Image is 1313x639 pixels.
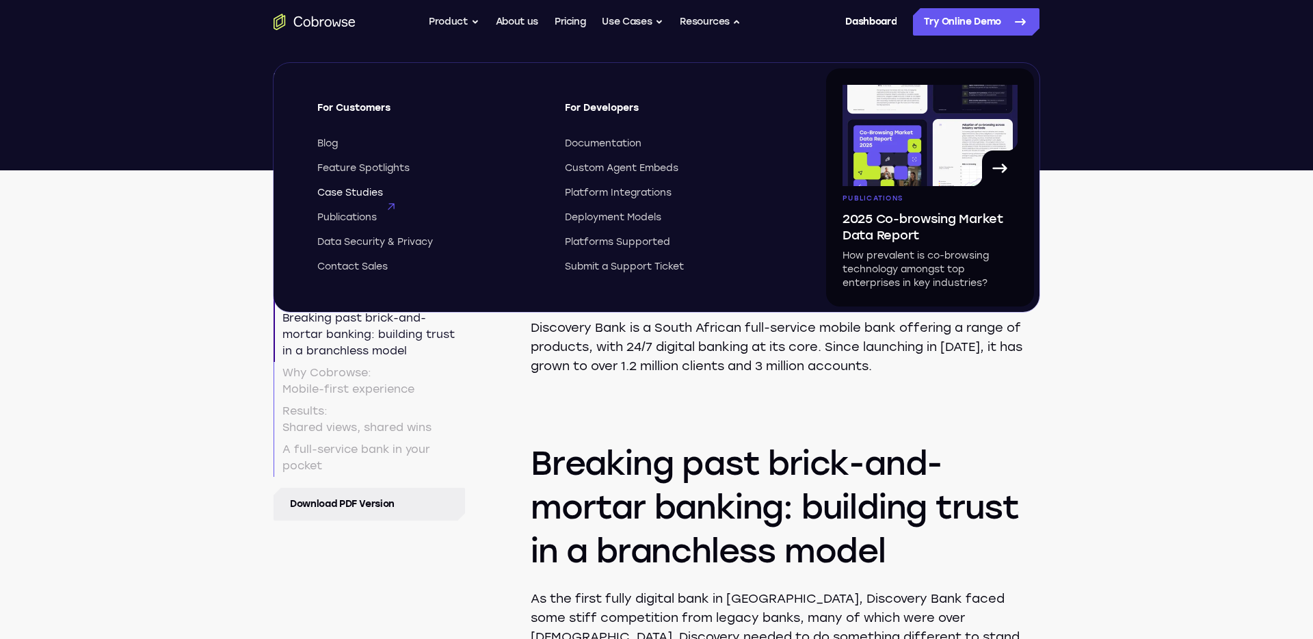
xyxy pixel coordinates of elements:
[565,260,788,274] a: Submit a Support Ticket
[843,249,1018,290] p: How prevalent is co-browsing technology amongst top enterprises in key industries?
[843,211,1018,244] span: 2025 Co-browsing Market Data Report
[317,260,388,274] span: Contact Sales
[429,8,479,36] button: Product
[913,8,1039,36] a: Try Online Demo
[565,161,788,175] a: Custom Agent Embeds
[274,488,465,521] a: Download PDF Version
[317,211,540,224] a: Publications
[317,101,540,126] span: For Customers
[317,137,540,151] a: Blog
[317,161,540,175] a: Feature Spotlights
[274,14,356,30] a: Go to the home page
[317,235,540,249] a: Data Security & Privacy
[565,211,661,224] span: Deployment Models
[680,8,741,36] button: Resources
[274,72,360,80] p: Business Sector
[602,8,663,36] button: Use Cases
[274,362,465,400] a: Why Cobrowse:Mobile-first experience
[565,235,788,249] a: Platforms Supported
[845,8,897,36] a: Dashboard
[317,260,540,274] a: Contact Sales
[565,186,788,200] a: Platform Integrations
[531,315,1039,573] h2: Breaking past brick-and-mortar banking: building trust in a branchless model
[565,211,788,224] a: Deployment Models
[555,8,586,36] a: Pricing
[565,137,788,151] a: Documentation
[274,400,465,439] a: Results:Shared views, shared wins
[565,186,672,200] span: Platform Integrations
[317,137,338,151] span: Blog
[317,161,410,175] span: Feature Spotlights
[317,186,540,200] a: Case Studies
[317,211,377,224] span: Publications
[496,8,538,36] a: About us
[565,137,641,151] span: Documentation
[843,194,903,203] span: Publications
[317,235,433,249] span: Data Security & Privacy
[843,85,1018,186] img: A page from the browsing market ebook
[565,235,670,249] span: Platforms Supported
[274,439,465,477] a: A full-service bank in your pocket
[317,186,383,200] span: Case Studies
[565,260,684,274] span: Submit a Support Ticket
[565,161,678,175] span: Custom Agent Embeds
[565,101,788,126] span: For Developers
[274,307,465,362] a: Breaking past brick-and-mortar banking: building trust in a branchless model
